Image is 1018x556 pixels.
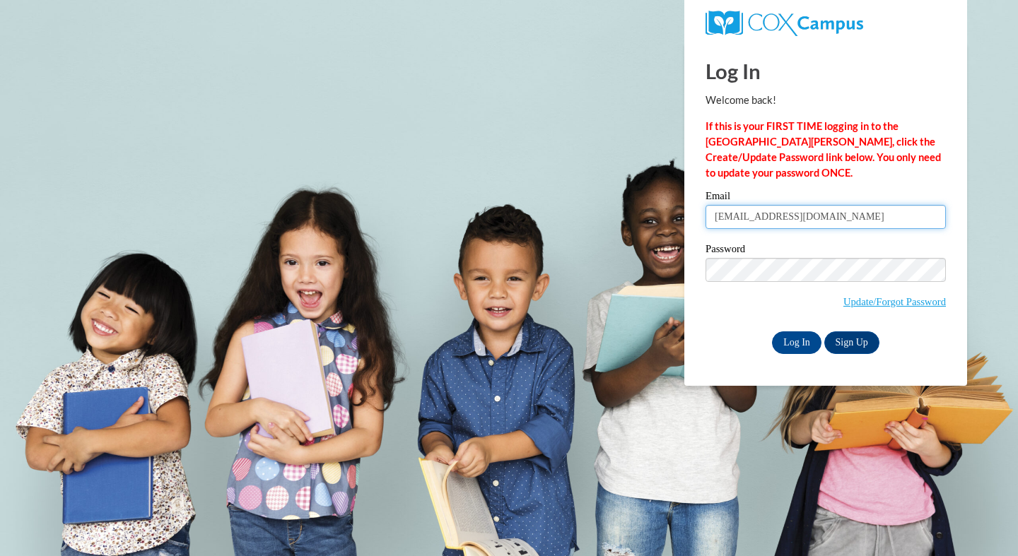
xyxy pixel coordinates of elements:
[706,57,946,85] h1: Log In
[772,331,821,354] input: Log In
[843,296,946,307] a: Update/Forgot Password
[706,16,863,28] a: COX Campus
[706,11,863,36] img: COX Campus
[706,244,946,258] label: Password
[706,93,946,108] p: Welcome back!
[706,191,946,205] label: Email
[706,120,941,179] strong: If this is your FIRST TIME logging in to the [GEOGRAPHIC_DATA][PERSON_NAME], click the Create/Upd...
[824,331,879,354] a: Sign Up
